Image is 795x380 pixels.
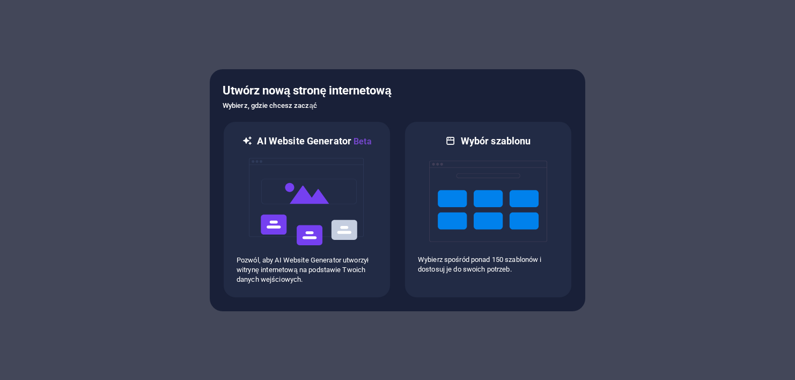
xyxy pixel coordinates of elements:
[351,136,372,147] span: Beta
[223,82,572,99] h5: Utwórz nową stronę internetową
[418,255,558,274] p: Wybierz spośród ponad 150 szablonów i dostosuj je do swoich potrzeb.
[237,255,377,284] p: Pozwól, aby AI Website Generator utworzył witrynę internetową na podstawie Twoich danych wejściow...
[461,135,531,148] h6: Wybór szablonu
[223,121,391,298] div: AI Website GeneratorBetaaiPozwól, aby AI Website Generator utworzył witrynę internetową na podsta...
[248,148,366,255] img: ai
[223,99,572,112] h6: Wybierz, gdzie chcesz zacząć
[257,135,371,148] h6: AI Website Generator
[404,121,572,298] div: Wybór szablonuWybierz spośród ponad 150 szablonów i dostosuj je do swoich potrzeb.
